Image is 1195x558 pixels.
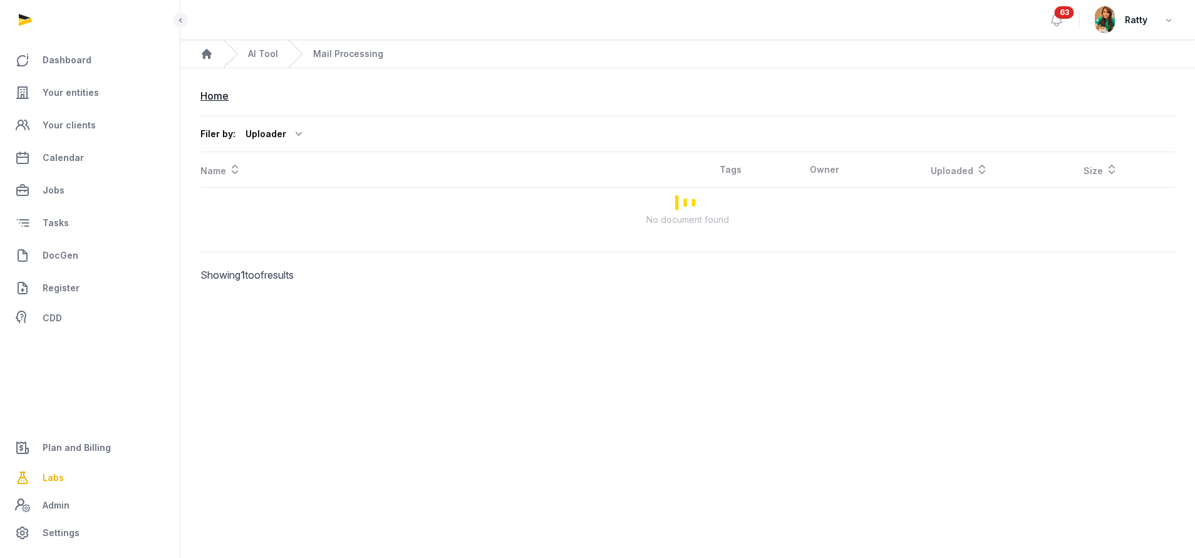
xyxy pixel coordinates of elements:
[10,493,170,518] a: Admin
[180,40,1195,68] nav: Breadcrumb
[10,143,170,173] a: Calendar
[43,498,70,513] span: Admin
[1055,6,1074,19] span: 63
[10,110,170,140] a: Your clients
[43,470,64,485] span: Labs
[10,433,170,463] a: Plan and Billing
[248,48,278,60] a: AI Tool
[10,240,170,271] a: DocGen
[43,281,80,296] span: Register
[10,78,170,108] a: Your entities
[43,215,69,230] span: Tasks
[43,118,96,133] span: Your clients
[1125,13,1147,28] span: Ratty
[10,518,170,548] a: Settings
[313,48,383,60] span: Mail Processing
[43,53,91,68] span: Dashboard
[10,208,170,238] a: Tasks
[43,311,62,326] span: CDD
[43,150,84,165] span: Calendar
[1095,6,1115,33] img: avatar
[200,128,235,140] div: Filer by:
[43,85,99,100] span: Your entities
[200,252,429,297] p: Showing to of results
[246,124,306,144] div: Uploader
[43,248,78,263] span: DocGen
[10,175,170,205] a: Jobs
[10,463,170,493] a: Labs
[43,440,111,455] span: Plan and Billing
[241,269,245,281] span: 1
[10,273,170,303] a: Register
[43,183,65,198] span: Jobs
[10,45,170,75] a: Dashboard
[10,306,170,331] a: CDD
[43,525,80,540] span: Settings
[200,152,1175,252] div: Loading
[200,81,688,111] nav: Breadcrumb
[200,88,229,103] div: Home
